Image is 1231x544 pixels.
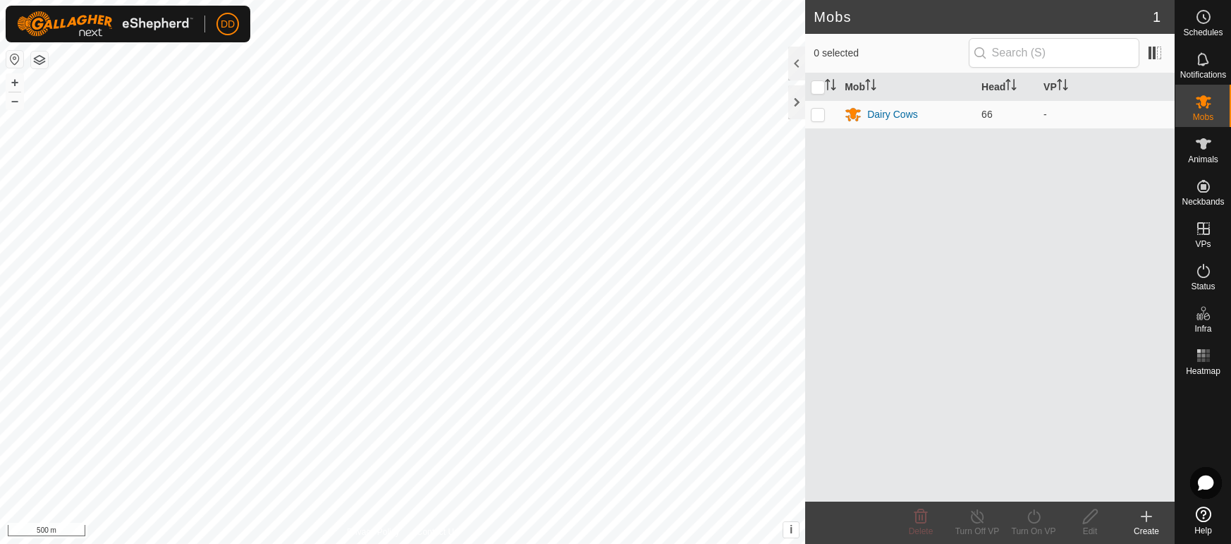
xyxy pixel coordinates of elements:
span: i [790,524,792,536]
input: Search (S) [969,38,1139,68]
span: Notifications [1180,71,1226,79]
button: i [783,522,799,538]
td: - [1038,100,1175,128]
th: Head [976,73,1038,101]
div: Dairy Cows [867,107,918,122]
button: Map Layers [31,52,48,68]
h2: Mobs [814,8,1153,25]
th: VP [1038,73,1175,101]
span: Status [1191,282,1215,291]
a: Help [1175,501,1231,540]
div: Turn On VP [1005,525,1062,538]
p-sorticon: Activate to sort [1057,81,1068,92]
button: Reset Map [6,51,23,68]
span: Animals [1188,155,1218,164]
span: Mobs [1193,113,1213,121]
span: Help [1194,526,1212,535]
div: Create [1118,525,1175,538]
span: 66 [981,109,993,120]
button: + [6,74,23,91]
span: Heatmap [1186,367,1220,375]
span: DD [221,17,235,32]
span: Infra [1194,325,1211,333]
span: 1 [1153,6,1160,28]
a: Contact Us [417,526,458,538]
button: – [6,92,23,109]
span: 0 selected [814,46,968,61]
th: Mob [839,73,976,101]
p-sorticon: Activate to sort [825,81,836,92]
span: Neckbands [1182,198,1224,206]
p-sorticon: Activate to sort [865,81,876,92]
img: Gallagher Logo [17,11,193,37]
span: Schedules [1183,28,1223,37]
div: Edit [1062,525,1118,538]
p-sorticon: Activate to sort [1005,81,1017,92]
a: Privacy Policy [347,526,400,538]
span: VPs [1195,240,1211,248]
div: Turn Off VP [949,525,1005,538]
span: Delete [909,526,933,536]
